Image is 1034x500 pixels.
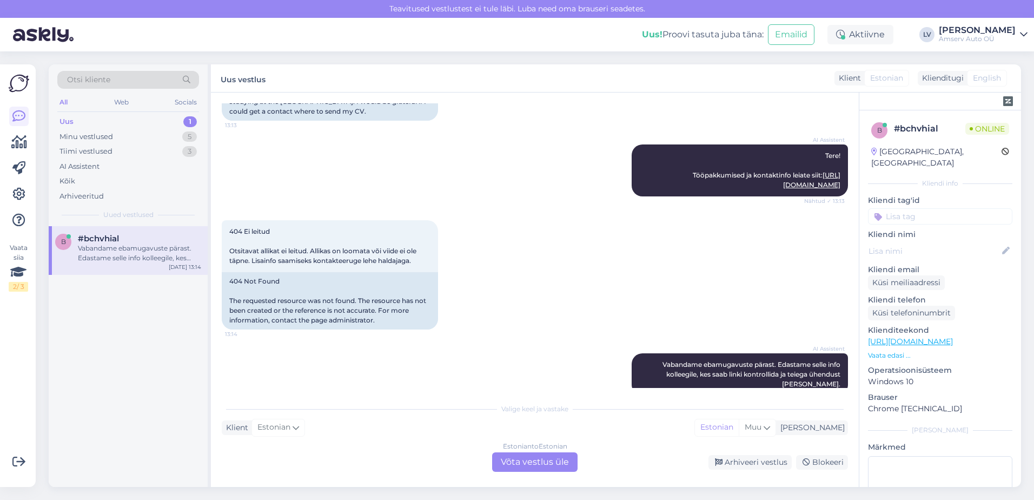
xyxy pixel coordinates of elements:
div: Web [112,95,131,109]
p: Klienditeekond [868,325,1012,336]
div: Klient [834,73,861,84]
span: Online [965,123,1009,135]
div: [PERSON_NAME] [776,422,845,433]
div: Võta vestlus üle [492,452,578,472]
div: Arhiveeri vestlus [708,455,792,470]
div: Tiimi vestlused [59,146,112,157]
p: Märkmed [868,442,1012,453]
span: 13:14 [225,330,266,338]
div: Uus [59,116,74,127]
p: Vaata edasi ... [868,351,1012,360]
div: Amserv Auto OÜ [939,35,1016,43]
p: Kliendi telefon [868,294,1012,306]
span: b [61,238,66,246]
div: Kliendi info [868,179,1012,188]
input: Lisa tag [868,208,1012,225]
b: Uus! [642,29,662,40]
div: Minu vestlused [59,131,113,142]
span: Estonian [257,422,290,433]
p: Windows 10 [868,376,1012,387]
div: Küsi telefoninumbrit [868,306,955,320]
div: Proovi tasuta juba täna: [642,28,764,41]
input: Lisa nimi [869,245,1000,257]
div: Vaata siia [9,243,28,292]
span: Muu [745,422,761,432]
div: # bchvhial [894,122,965,135]
div: Socials [173,95,199,109]
a: [URL][DOMAIN_NAME] [868,337,953,346]
div: Blokeeri [796,455,848,470]
div: All [57,95,70,109]
div: [DATE] 13:14 [169,263,201,271]
div: Arhiveeritud [59,191,104,202]
div: Estonian [695,419,739,436]
span: Uued vestlused [103,210,154,220]
div: LV [919,27,934,42]
div: Vabandame ebamugavuste pärast. Edastame selle info kolleegile, kes saab linki kontrollida ja teie... [78,244,201,263]
div: 5 [182,131,197,142]
div: AI Assistent [59,161,100,172]
div: 2 / 3 [9,282,28,292]
span: AI Assistent [804,136,845,144]
p: Brauser [868,392,1012,403]
div: Kõik [59,176,75,187]
div: [PERSON_NAME] [868,425,1012,435]
p: Operatsioonisüsteem [868,365,1012,376]
div: Klient [222,422,248,433]
div: 404 Not Found The requested resource was not found. The resource has not been created or the refe... [222,272,438,330]
span: 13:13 [225,121,266,129]
span: b [877,126,882,134]
p: Chrome [TECHNICAL_ID] [868,403,1012,415]
span: English [973,73,1001,84]
a: [PERSON_NAME]Amserv Auto OÜ [939,26,1028,43]
div: Valige keel ja vastake [222,404,848,414]
div: Aktiivne [827,25,893,44]
p: Kliendi email [868,264,1012,275]
div: Klienditugi [918,73,964,84]
div: Estonian to Estonian [503,442,567,451]
span: 404 Ei leitud Otsitavat allikat ei leitud. Allikas on loomata või viide ei ole täpne. Lisainfo sa... [229,227,418,265]
span: AI Assistent [804,345,845,353]
span: Otsi kliente [67,74,110,85]
img: zendesk [1003,96,1013,106]
div: 3 [182,146,197,157]
span: #bchvhial [78,234,119,244]
button: Emailid [768,24,814,45]
p: Kliendi tag'id [868,195,1012,206]
div: Küsi meiliaadressi [868,275,945,290]
span: Nähtud ✓ 13:13 [804,197,845,205]
p: Kliendi nimi [868,229,1012,240]
div: 1 [183,116,197,127]
div: [PERSON_NAME] [939,26,1016,35]
div: [GEOGRAPHIC_DATA], [GEOGRAPHIC_DATA] [871,146,1002,169]
span: Vabandame ebamugavuste pärast. Edastame selle info kolleegile, kes saab linki kontrollida ja teie... [662,360,842,388]
label: Uus vestlus [221,71,266,85]
span: Estonian [870,73,903,84]
img: Askly Logo [9,73,29,94]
